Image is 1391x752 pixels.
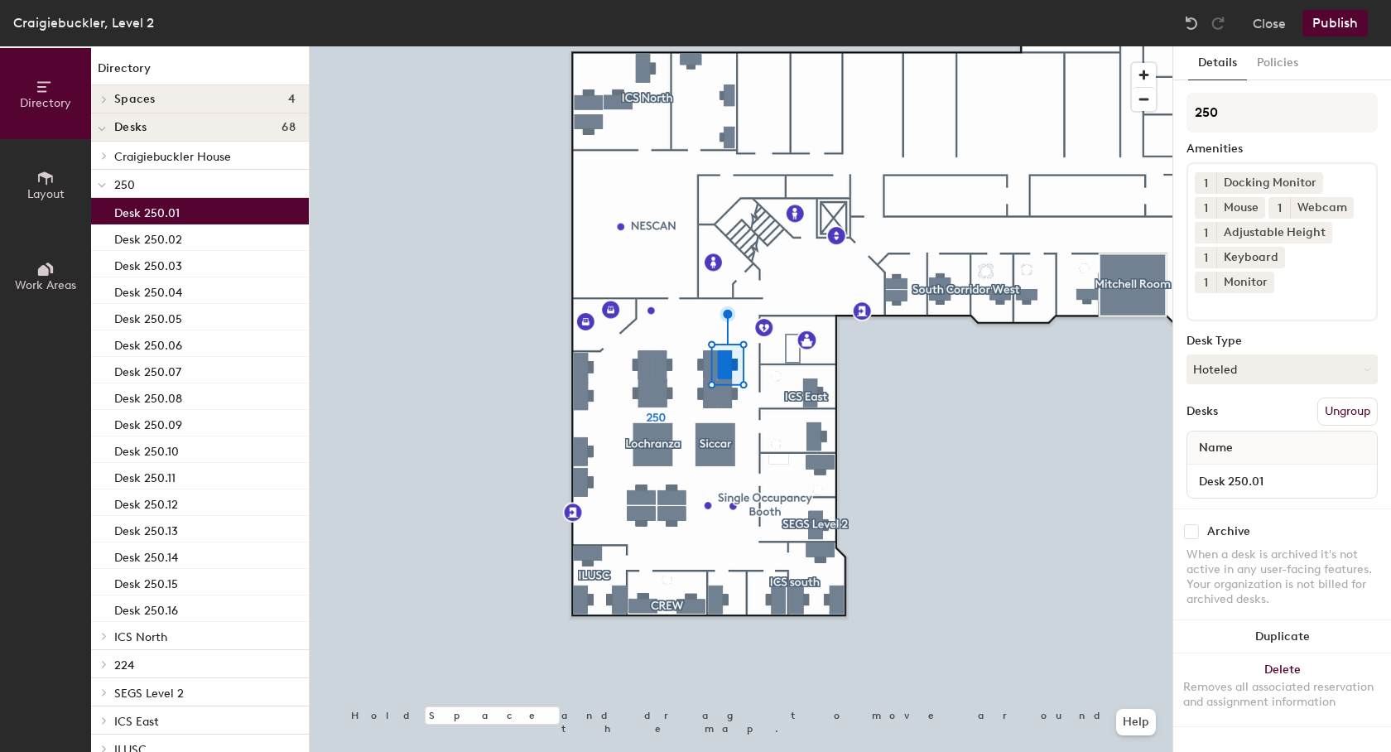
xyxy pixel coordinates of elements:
[1204,200,1208,217] span: 1
[1195,197,1216,219] button: 1
[1302,10,1368,36] button: Publish
[1195,222,1216,243] button: 1
[1186,405,1218,418] div: Desks
[1204,175,1208,192] span: 1
[114,658,134,672] span: 224
[15,278,76,292] span: Work Areas
[1216,272,1274,293] div: Monitor
[1216,247,1285,268] div: Keyboard
[1188,46,1247,80] button: Details
[1186,142,1378,156] div: Amenities
[114,572,178,591] p: Desk 250.15
[20,96,71,110] span: Directory
[1210,15,1226,31] img: Redo
[114,493,178,512] p: Desk 250.12
[1186,547,1378,607] div: When a desk is archived it's not active in any user-facing features. Your organization is not bil...
[114,630,167,644] span: ICS North
[13,12,154,33] div: Craigiebuckler, Level 2
[1195,272,1216,293] button: 1
[1186,335,1378,348] div: Desk Type
[1317,398,1378,426] button: Ungroup
[114,387,182,406] p: Desk 250.08
[114,413,182,432] p: Desk 250.09
[1204,224,1208,242] span: 1
[114,201,180,220] p: Desk 250.01
[114,93,156,106] span: Spaces
[1216,222,1332,243] div: Adjustable Height
[114,440,179,459] p: Desk 250.10
[1195,172,1216,194] button: 1
[114,150,231,164] span: Craigiebuckler House
[1186,354,1378,384] button: Hoteled
[1278,200,1282,217] span: 1
[114,546,178,565] p: Desk 250.14
[114,715,159,729] span: ICS East
[1183,15,1200,31] img: Undo
[1204,274,1208,292] span: 1
[114,307,182,326] p: Desk 250.05
[1207,525,1250,538] div: Archive
[1216,197,1265,219] div: Mouse
[1195,247,1216,268] button: 1
[27,187,65,201] span: Layout
[114,121,147,134] span: Desks
[114,519,178,538] p: Desk 250.13
[114,360,181,379] p: Desk 250.07
[1216,172,1323,194] div: Docking Monitor
[1183,680,1381,710] div: Removes all associated reservation and assignment information
[1204,249,1208,267] span: 1
[1268,197,1290,219] button: 1
[1116,709,1156,735] button: Help
[114,687,184,701] span: SEGS Level 2
[114,254,182,273] p: Desk 250.03
[114,599,178,618] p: Desk 250.16
[1173,653,1391,726] button: DeleteRemoves all associated reservation and assignment information
[91,60,309,85] h1: Directory
[114,281,182,300] p: Desk 250.04
[114,228,182,247] p: Desk 250.02
[1173,620,1391,653] button: Duplicate
[1247,46,1308,80] button: Policies
[1191,433,1241,463] span: Name
[114,466,176,485] p: Desk 250.11
[1290,197,1354,219] div: Webcam
[282,121,296,134] span: 68
[1191,470,1374,493] input: Unnamed desk
[1253,10,1286,36] button: Close
[114,178,135,192] span: 250
[114,334,182,353] p: Desk 250.06
[288,93,296,106] span: 4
